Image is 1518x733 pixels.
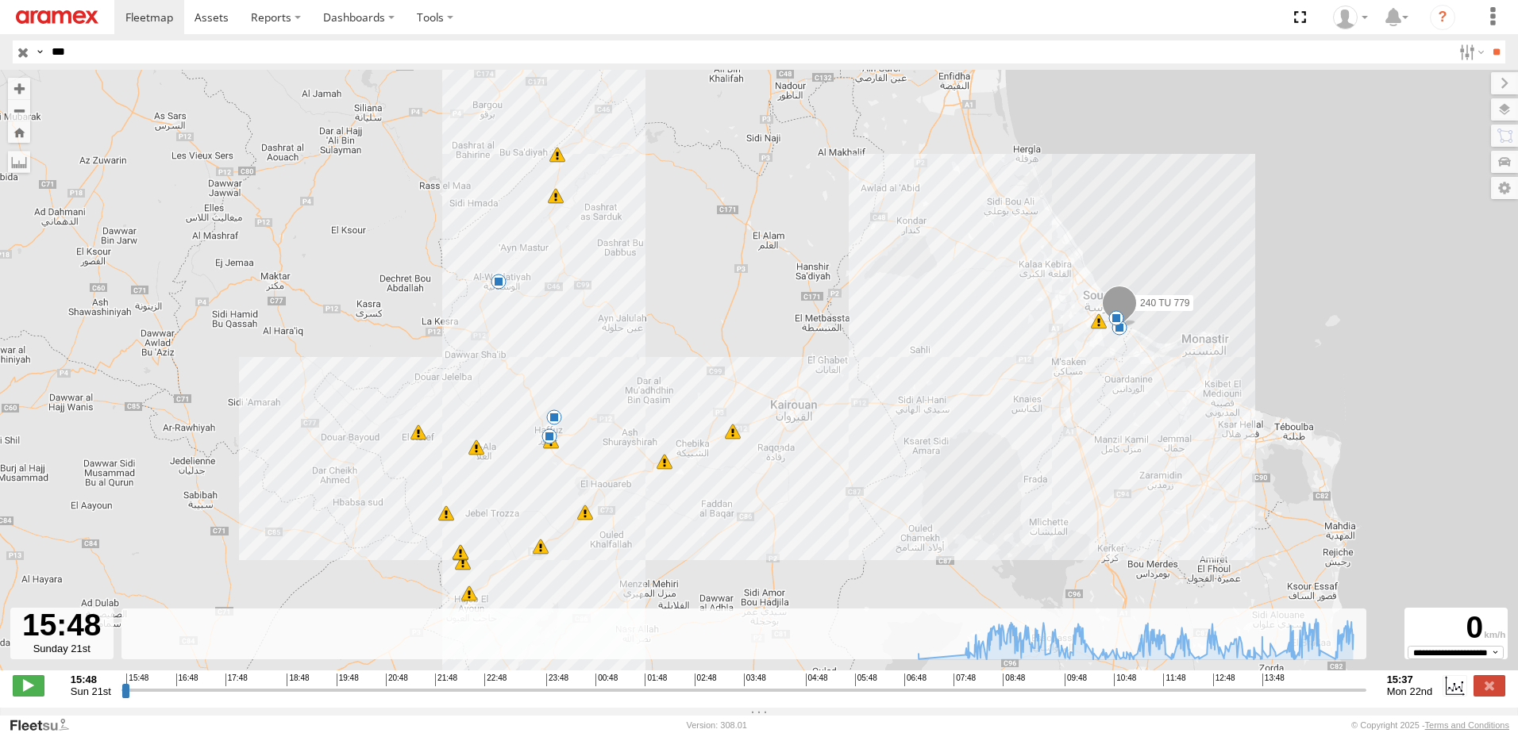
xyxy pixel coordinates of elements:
[1453,40,1487,63] label: Search Filter Options
[71,685,111,697] span: Sun 21st Sep 2025
[410,424,426,440] div: 6
[386,674,408,686] span: 20:48
[1474,675,1505,696] label: Close
[1003,674,1025,686] span: 08:48
[695,674,717,686] span: 02:48
[438,505,454,521] div: 6
[337,674,359,686] span: 19:48
[1327,6,1374,29] div: Nejah Benkhalifa
[435,674,457,686] span: 21:48
[13,675,44,696] label: Play/Stop
[71,674,111,685] strong: 15:48
[855,674,877,686] span: 05:48
[546,674,568,686] span: 23:48
[1387,685,1433,697] span: Mon 22nd Sep 2025
[1407,610,1505,646] div: 0
[1140,297,1190,309] span: 240 TU 779
[954,674,976,686] span: 07:48
[1114,674,1136,686] span: 10:48
[595,674,618,686] span: 00:48
[687,720,747,730] div: Version: 308.01
[484,674,507,686] span: 22:48
[225,674,248,686] span: 17:48
[1163,674,1185,686] span: 11:48
[33,40,46,63] label: Search Query
[1065,674,1087,686] span: 09:48
[1387,674,1433,685] strong: 15:37
[176,674,198,686] span: 16:48
[1425,720,1509,730] a: Terms and Conditions
[8,78,30,99] button: Zoom in
[8,99,30,121] button: Zoom out
[9,717,82,733] a: Visit our Website
[1262,674,1285,686] span: 13:48
[1430,5,1455,30] i: ?
[1351,720,1509,730] div: © Copyright 2025 -
[8,151,30,173] label: Measure
[645,674,667,686] span: 01:48
[904,674,927,686] span: 06:48
[287,674,309,686] span: 18:48
[8,121,30,143] button: Zoom Home
[744,674,766,686] span: 03:48
[806,674,828,686] span: 04:48
[1213,674,1235,686] span: 12:48
[126,674,148,686] span: 15:48
[16,10,98,24] img: aramex-logo.svg
[1491,177,1518,199] label: Map Settings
